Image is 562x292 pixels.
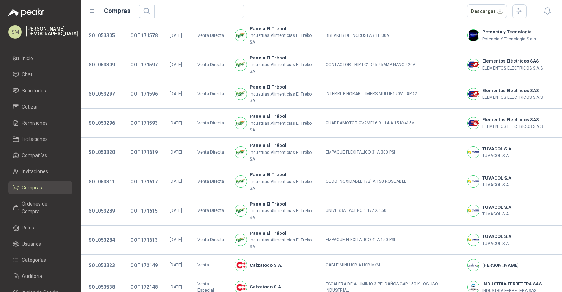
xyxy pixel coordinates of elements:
b: INDUSTRIA FERRETERA SAS [482,280,542,287]
img: Company Logo [235,117,247,129]
a: Cotizar [8,100,72,113]
button: SOL053323 [85,259,118,272]
td: CODO INOXIDABLE 1/2" A 150 ROSCABLE [321,167,463,196]
span: [DATE] [170,62,182,67]
b: Calzatodo S.A. [250,262,282,269]
img: Company Logo [468,205,479,216]
span: Roles [22,224,34,232]
button: COT172149 [127,259,161,272]
b: Panela El Trébol [250,25,318,32]
td: Venta Directa [193,50,230,79]
b: Panela El Trébol [250,54,318,61]
a: Auditoria [8,270,72,283]
p: TUVACOL S.A. [482,211,513,218]
span: Compañías [22,151,47,159]
button: SOL053296 [85,117,118,129]
a: Inicio [8,52,72,65]
span: Categorías [22,256,46,264]
td: BREAKER DE INCRUSTAR 1P 30A [321,21,463,50]
td: Venta Directa [193,226,230,255]
span: Cotizar [22,103,38,111]
span: Remisiones [22,119,48,127]
p: Industrias Alimenticias El Trébol SA [250,149,318,163]
a: Roles [8,221,72,234]
span: Licitaciones [22,135,48,143]
button: COT171578 [127,29,161,42]
span: [DATE] [170,237,182,242]
td: Venta Directa [193,79,230,109]
td: UNIVERSAL ACERO 1 1/2 X 150 [321,196,463,226]
span: [DATE] [170,150,182,155]
span: Chat [22,71,32,78]
h1: Compras [104,6,130,16]
a: Remisiones [8,116,72,130]
img: Company Logo [235,259,247,271]
a: Órdenes de Compra [8,197,72,218]
button: COT171619 [127,146,161,158]
b: TUVACOL S.A. [482,204,513,211]
td: GUARDAMOTOR GV2ME16 9 - 14 A 15 K/415V [321,109,463,138]
a: Licitaciones [8,132,72,146]
img: Company Logo [235,234,247,246]
td: CABLE MINI USB A USB M/M [321,255,463,276]
b: Panela El Trébol [250,113,318,120]
a: Solicitudes [8,84,72,97]
p: TUVACOL S.A. [482,182,513,188]
span: Compras [22,184,42,192]
a: Categorías [8,253,72,267]
button: SOL053297 [85,87,118,100]
b: TUVACOL S.A. [482,233,513,240]
span: Usuarios [22,240,41,248]
b: Panela El Trébol [250,84,318,91]
a: Invitaciones [8,165,72,178]
a: Compras [8,181,72,194]
b: [PERSON_NAME] [482,262,519,269]
span: Inicio [22,54,33,62]
p: [PERSON_NAME] [DEMOGRAPHIC_DATA] [26,26,78,36]
td: CONTACTOR TRIP. LC1D25 25AMP NANC 220V [321,50,463,79]
b: Calzatodo S.A. [250,284,282,291]
p: Industrias Alimenticias El Trébol SA [250,179,318,192]
span: [DATE] [170,91,182,96]
button: SOL053311 [85,175,118,188]
img: Logo peakr [8,8,44,17]
b: Panela El Trébol [250,201,318,208]
p: Potencia Y Tecnologia S.a.s. [482,36,537,43]
img: Company Logo [235,30,247,41]
span: [DATE] [170,262,182,267]
img: Company Logo [468,88,479,100]
button: SOL053309 [85,58,118,71]
span: Invitaciones [22,168,48,175]
td: Venta Directa [193,109,230,138]
td: Venta Directa [193,138,230,167]
b: Panela El Trébol [250,230,318,237]
button: SOL053305 [85,29,118,42]
p: Industrias Alimenticias El Trébol SA [250,120,318,134]
span: Auditoria [22,272,42,280]
b: Elementos Eléctricos SAS [482,58,544,65]
p: Industrias Alimenticias El Trébol SA [250,32,318,46]
span: [DATE] [170,208,182,213]
td: Venta Directa [193,21,230,50]
p: ELEMENTOS ELECTRICOS S.A.S. [482,94,544,101]
img: Company Logo [468,176,479,187]
button: SOL053289 [85,205,118,217]
img: Company Logo [468,117,479,129]
p: ELEMENTOS ELECTRICOS S.A.S. [482,123,544,130]
a: Chat [8,68,72,81]
img: Company Logo [235,176,247,187]
b: Potencia y Tecnología [482,28,537,35]
button: COT171596 [127,87,161,100]
b: Elementos Eléctricos SAS [482,116,544,123]
span: [DATE] [170,121,182,125]
button: COT171617 [127,175,161,188]
span: Solicitudes [22,87,46,95]
img: Company Logo [235,88,247,100]
button: Descargar [467,4,507,18]
p: Industrias Alimenticias El Trébol SA [250,237,318,250]
button: SOL053284 [85,234,118,246]
b: Elementos Eléctricos SAS [482,87,544,94]
img: Company Logo [235,147,247,158]
a: Usuarios [8,237,72,251]
b: Panela El Trébol [250,171,318,178]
